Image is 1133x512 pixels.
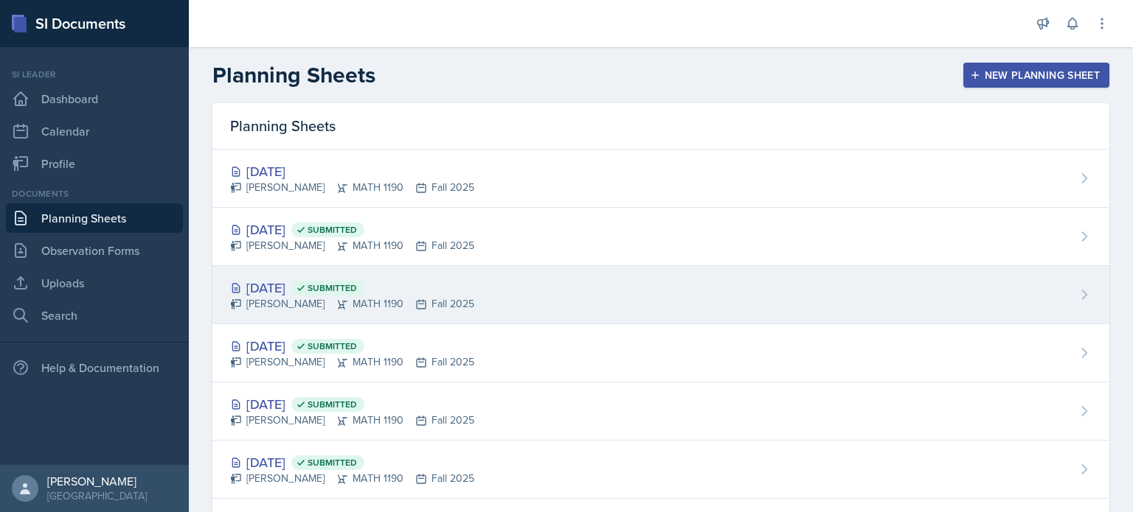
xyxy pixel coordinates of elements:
[47,488,147,503] div: [GEOGRAPHIC_DATA]
[6,203,183,233] a: Planning Sheets
[230,471,474,486] div: [PERSON_NAME] MATH 1190 Fall 2025
[6,236,183,265] a: Observation Forms
[230,354,474,370] div: [PERSON_NAME] MATH 1190 Fall 2025
[230,180,474,195] div: [PERSON_NAME] MATH 1190 Fall 2025
[230,413,474,428] div: [PERSON_NAME] MATH 1190 Fall 2025
[212,208,1109,266] a: [DATE] Submitted [PERSON_NAME]MATH 1190Fall 2025
[230,220,474,239] div: [DATE]
[212,441,1109,499] a: [DATE] Submitted [PERSON_NAME]MATH 1190Fall 2025
[230,394,474,414] div: [DATE]
[308,457,357,469] span: Submitted
[6,187,183,200] div: Documents
[230,336,474,356] div: [DATE]
[6,116,183,146] a: Calendar
[230,161,474,181] div: [DATE]
[308,224,357,236] span: Submitted
[212,382,1109,441] a: [DATE] Submitted [PERSON_NAME]MATH 1190Fall 2025
[6,268,183,298] a: Uploads
[6,68,183,81] div: Si leader
[6,301,183,330] a: Search
[308,282,357,294] span: Submitted
[212,62,375,88] h2: Planning Sheets
[308,399,357,410] span: Submitted
[973,69,1100,81] div: New Planning Sheet
[212,266,1109,324] a: [DATE] Submitted [PERSON_NAME]MATH 1190Fall 2025
[308,340,357,352] span: Submitted
[6,84,183,113] a: Dashboard
[47,474,147,488] div: [PERSON_NAME]
[6,149,183,178] a: Profile
[230,238,474,253] div: [PERSON_NAME] MATH 1190 Fall 2025
[212,324,1109,382] a: [DATE] Submitted [PERSON_NAME]MATH 1190Fall 2025
[230,278,474,298] div: [DATE]
[6,353,183,382] div: Help & Documentation
[963,63,1109,88] button: New Planning Sheet
[230,452,474,472] div: [DATE]
[230,296,474,312] div: [PERSON_NAME] MATH 1190 Fall 2025
[212,103,1109,150] div: Planning Sheets
[212,150,1109,208] a: [DATE] [PERSON_NAME]MATH 1190Fall 2025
